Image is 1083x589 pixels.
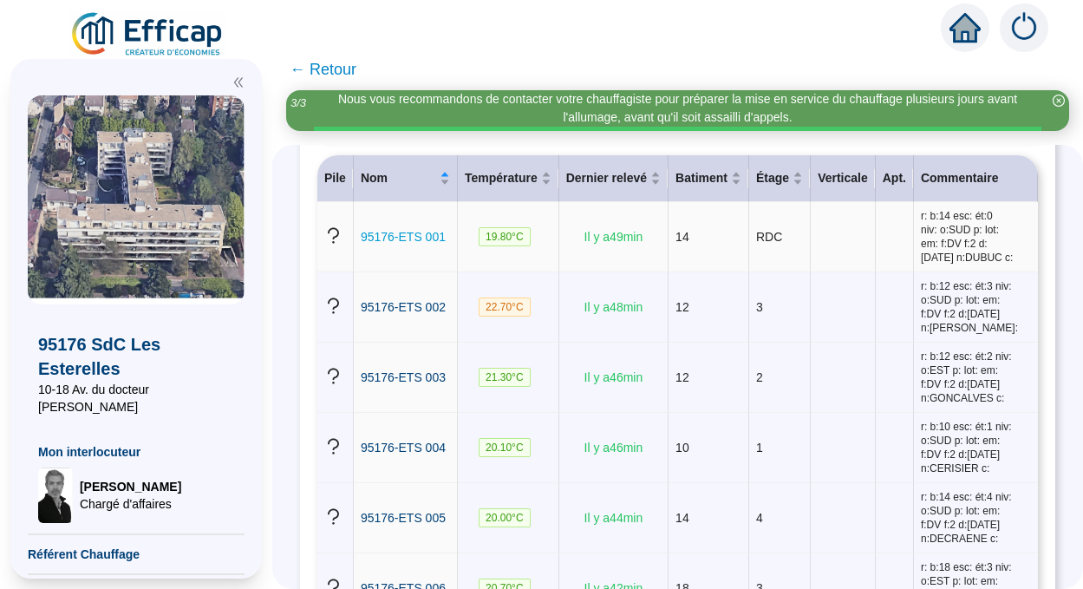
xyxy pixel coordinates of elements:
[361,169,436,187] span: Nom
[38,332,234,381] span: 95176 SdC Les Esterelles
[324,171,346,185] span: Pile
[479,368,531,387] span: 21.30 °C
[584,511,643,525] span: Il y a 44 min
[361,298,446,317] a: 95176-ETS 002
[756,441,763,455] span: 1
[584,230,643,244] span: Il y a 49 min
[232,76,245,88] span: double-left
[756,370,763,384] span: 2
[324,367,343,385] span: question
[290,96,306,109] i: 3 / 3
[80,495,181,513] span: Chargé d'affaires
[361,370,446,384] span: 95176-ETS 003
[756,511,763,525] span: 4
[361,509,446,527] a: 95176-ETS 005
[314,90,1041,127] div: Nous vous recommandons de contacter votre chauffagiste pour préparer la mise en service du chauff...
[921,209,1031,265] span: r: b:14 esc: ét:0 niv: o:SUD p: lot: em: f:DV f:2 d:[DATE] n:DUBUC c:
[354,155,458,202] th: Nom
[361,439,446,457] a: 95176-ETS 004
[584,441,643,455] span: Il y a 46 min
[584,370,643,384] span: Il y a 46 min
[921,279,1031,335] span: r: b:12 esc: ét:3 niv: o:SUD p: lot: em: f:DV f:2 d:[DATE] n:[PERSON_NAME]:
[38,381,234,416] span: 10-18 Av. du docteur [PERSON_NAME]
[458,155,559,202] th: Température
[675,511,689,525] span: 14
[361,369,446,387] a: 95176-ETS 003
[324,507,343,526] span: question
[361,300,446,314] span: 95176-ETS 002
[1000,3,1048,52] img: alerts
[876,155,914,202] th: Apt.
[479,298,531,317] span: 22.70 °C
[479,508,531,527] span: 20.00 °C
[38,468,73,523] img: Chargé d'affaires
[756,230,782,244] span: RDC
[28,546,245,563] span: Référent Chauffage
[675,230,689,244] span: 14
[811,155,876,202] th: Verticale
[559,155,669,202] th: Dernier relevé
[324,297,343,315] span: question
[69,10,226,59] img: efficap energie logo
[80,478,181,495] span: [PERSON_NAME]
[921,420,1031,475] span: r: b:10 esc: ét:1 niv: o:SUD p: lot: em: f:DV f:2 d:[DATE] n:CERISIER c:
[566,169,647,187] span: Dernier relevé
[584,300,643,314] span: Il y a 48 min
[290,57,356,82] span: ← Retour
[921,490,1031,546] span: r: b:14 esc: ét:4 niv: o:SUD p: lot: em: f:DV f:2 d:[DATE] n:DECRAENE c:
[324,226,343,245] span: question
[921,350,1031,405] span: r: b:12 esc: ét:2 niv: o:EST p: lot: em: f:DV f:2 d:[DATE] n:GONCALVES c:
[479,227,531,246] span: 19.80 °C
[361,228,446,246] a: 95176-ETS 001
[361,511,446,525] span: 95176-ETS 005
[756,300,763,314] span: 3
[675,370,689,384] span: 12
[38,443,234,461] span: Mon interlocuteur
[756,169,789,187] span: Étage
[749,155,811,202] th: Étage
[949,12,981,43] span: home
[914,155,1038,202] th: Commentaire
[675,441,689,455] span: 10
[675,300,689,314] span: 12
[465,169,538,187] span: Température
[479,438,531,457] span: 20.10 °C
[1053,95,1065,107] span: close-circle
[669,155,749,202] th: Batiment
[361,230,446,244] span: 95176-ETS 001
[361,441,446,455] span: 95176-ETS 004
[675,169,727,187] span: Batiment
[324,437,343,455] span: question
